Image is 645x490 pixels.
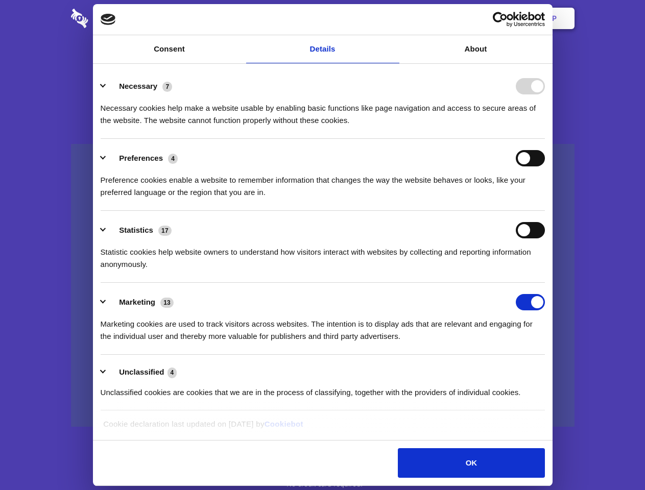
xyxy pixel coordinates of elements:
label: Statistics [119,226,153,234]
label: Necessary [119,82,157,90]
div: Cookie declaration last updated on [DATE] by [95,418,550,438]
div: Unclassified cookies are cookies that we are in the process of classifying, together with the pro... [101,379,545,399]
button: Preferences (4) [101,150,184,166]
div: Statistic cookies help website owners to understand how visitors interact with websites by collec... [101,238,545,271]
h4: Auto-redaction of sensitive data, encrypted data sharing and self-destructing private chats. Shar... [71,93,575,127]
button: Necessary (7) [101,78,179,94]
button: OK [398,448,544,478]
span: 17 [158,226,172,236]
button: Marketing (13) [101,294,180,310]
a: About [399,35,553,63]
a: Consent [93,35,246,63]
span: 7 [162,82,172,92]
div: Necessary cookies help make a website usable by enabling basic functions like page navigation and... [101,94,545,127]
span: 4 [168,367,177,378]
button: Unclassified (4) [101,366,183,379]
a: Details [246,35,399,63]
h1: Eliminate Slack Data Loss. [71,46,575,83]
label: Preferences [119,154,163,162]
a: Cookiebot [265,420,303,428]
div: Preference cookies enable a website to remember information that changes the way the website beha... [101,166,545,199]
iframe: Drift Widget Chat Controller [594,439,633,478]
img: logo [101,14,116,25]
a: Wistia video thumbnail [71,144,575,427]
span: 4 [168,154,178,164]
label: Marketing [119,298,155,306]
button: Statistics (17) [101,222,178,238]
a: Usercentrics Cookiebot - opens in a new window [456,12,545,27]
div: Marketing cookies are used to track visitors across websites. The intention is to display ads tha... [101,310,545,342]
a: Login [463,3,508,34]
a: Contact [414,3,461,34]
a: Pricing [300,3,344,34]
span: 13 [160,298,174,308]
img: logo-wordmark-white-trans-d4663122ce5f474addd5e946df7df03e33cb6a1c49d2221995e7729f52c070b2.svg [71,9,158,28]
